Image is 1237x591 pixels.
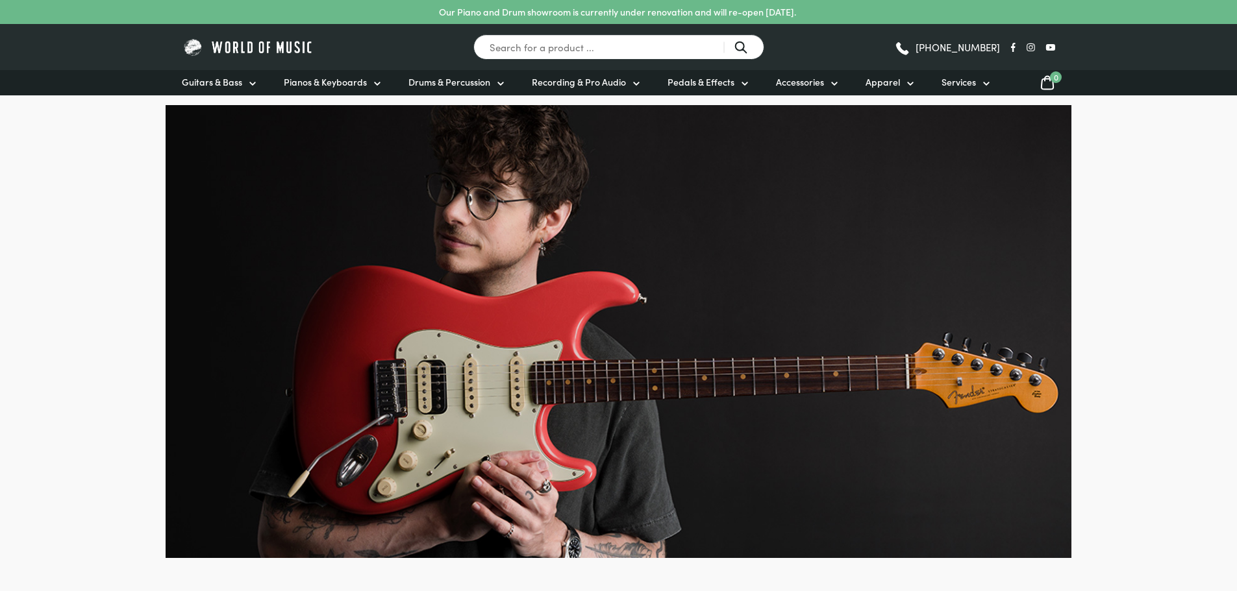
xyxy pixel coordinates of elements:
input: Search for a product ... [473,34,764,60]
span: Apparel [866,75,900,89]
span: 0 [1050,71,1062,83]
iframe: Chat with our support team [1049,448,1237,591]
span: Accessories [776,75,824,89]
span: Drums & Percussion [408,75,490,89]
img: World of Music [182,37,315,57]
p: Our Piano and Drum showroom is currently under renovation and will re-open [DATE]. [439,5,796,19]
span: Guitars & Bass [182,75,242,89]
span: Pianos & Keyboards [284,75,367,89]
span: Pedals & Effects [668,75,734,89]
img: Fender-Ultraluxe-Hero [166,105,1071,558]
span: Services [942,75,976,89]
a: [PHONE_NUMBER] [894,38,1000,57]
span: [PHONE_NUMBER] [916,42,1000,52]
span: Recording & Pro Audio [532,75,626,89]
